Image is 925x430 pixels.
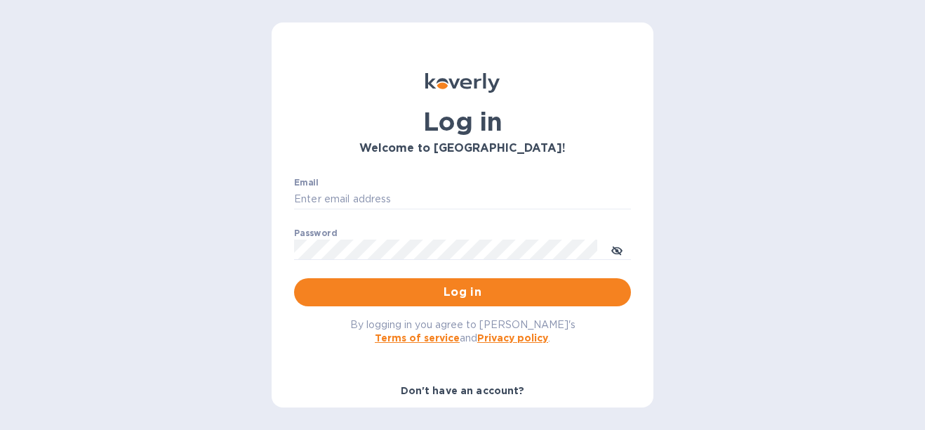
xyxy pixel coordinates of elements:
[350,319,575,344] span: By logging in you agree to [PERSON_NAME]'s and .
[375,332,460,344] a: Terms of service
[294,142,631,155] h3: Welcome to [GEOGRAPHIC_DATA]!
[603,235,631,263] button: toggle password visibility
[294,178,319,187] label: Email
[477,332,548,344] a: Privacy policy
[294,107,631,136] h1: Log in
[294,229,337,237] label: Password
[425,73,500,93] img: Koverly
[294,278,631,306] button: Log in
[305,284,620,301] span: Log in
[294,189,631,210] input: Enter email address
[401,385,525,396] b: Don't have an account?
